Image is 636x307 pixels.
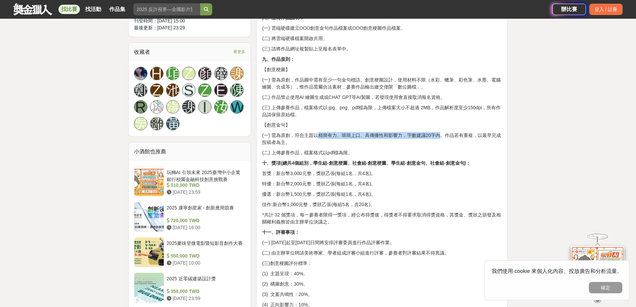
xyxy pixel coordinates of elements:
[262,66,502,73] p: 【創意梗圖】
[262,160,471,166] strong: 十、獎項(總共4個組別，學生組-創意梗圖、社會組-創意梗圖、學生組-創意金句、社會組-創意金句)：
[262,260,502,267] p: (三)創意梗圖評分標準：
[134,237,246,267] a: 2025麥味登微電影暨短影音創作大賽 550,000 TWD [DATE] 10:00
[262,270,502,277] p: (1) 主題呈現：40%。
[262,180,502,187] p: 特優：新台幣2,000元整，獎狀乙張(每組1名，共4名)。
[150,100,163,114] a: Avatar
[134,24,246,31] div: 最後更新： [DATE] 23:29
[262,35,502,42] p: (二) 將雲端硬碟檔案開啟共用。
[262,201,502,208] p: 佳作:新台幣1,000元整，獎狀乙張(每組5名，共20名)。
[262,94,502,101] p: (二) 作品禁止使用AI 繪圖生成或CHAT GPT等AI製圖，若發現使用會直接取消報名資格。
[134,117,147,130] a: 吳
[214,67,228,80] a: 薛
[262,191,502,198] p: 優選：新台幣1,500元整，獎狀乙張(每組1名，共4名)。
[262,211,502,225] p: *共計 32 個獎項，每一參賽者限得一獎項，經公布得獎後，得獎者不得要求取消得獎資格，其獎金、獎狀之頒發及相關權利義務皆由主辦單位決議之。
[167,204,243,217] div: 2025 康寧創星家 - 創新應用競賽
[134,202,246,232] a: 2025 康寧創星家 - 創新應用競賽 720,000 TWD [DATE] 16:00
[214,100,228,114] a: 汝
[589,282,622,293] button: 確定
[134,84,147,97] a: 鄭
[262,15,304,20] strong: 八、上傳作品說明：
[166,84,179,97] a: 池
[150,84,163,97] a: Z
[262,104,502,118] p: (三) 上傳參賽作品，檔案格式以 jpg、png、pdf檔為限，上傳檔案大小不超過 2MB，作品解析度至少150dpi，所有作品請保留原始檔。
[167,182,243,189] div: 310,000 TWD
[182,100,196,114] a: 謝
[262,45,502,52] p: (三) 請將作品網址複製貼上至報名表單中。
[230,67,244,80] a: 謝
[262,291,502,298] p: (3) 文案共鳴性：20%。
[262,25,502,32] p: (一) 雲端硬碟建立OOO創意金句作品檔案或OOO創意梗圖作品檔案。
[182,67,196,80] a: Z
[198,67,212,80] a: 顏
[262,76,502,91] p: (一) 需為原創，作品圖中需有至少一句金句標語。創意梗圖設計，使用材料不限（水彩、蠟筆、彩色筆、水墨、電腦繪圖、合成等），惟作品需屬合法素材，參賽作品輸出繳交僅限「數位圖檔」。
[262,149,502,156] p: (二) 上傳參賽作品，檔案格式以pdf檔為限。
[150,117,163,130] a: 離
[198,100,212,114] a: I
[552,4,586,15] a: 辦比賽
[166,67,179,80] a: 項
[134,67,147,80] img: Avatar
[129,142,251,161] div: 小酒館也推薦
[182,84,196,97] a: S
[167,169,243,182] div: 玩轉AI 引領未來 2025臺灣中小企業銀行校園金融科技創意挑戰賽
[167,240,243,253] div: 2025麥味登微電影暨短影音創作大賽
[262,56,295,62] strong: 九、作品規則：
[166,117,179,130] a: 黃
[133,3,200,15] input: 2025 反詐視界—全國影片競賽
[167,295,243,302] div: [DATE] 23:59
[262,229,299,235] strong: 十一、評審事項：
[167,275,243,288] div: 2025 近零碳建築設計獎
[134,100,147,114] a: R
[230,84,244,97] a: 陳
[167,217,243,224] div: 720,000 TWD
[230,100,244,114] a: W
[233,48,245,55] span: 看更多
[150,101,163,113] img: Avatar
[134,49,150,55] span: 收藏者
[198,84,212,97] a: Z
[262,170,502,177] p: 首獎：新台幣3,000元整，獎狀乙張(每組1名，共4名)。
[167,189,243,196] div: [DATE] 23:59
[589,4,623,15] div: 登入 / 註冊
[167,260,243,267] div: [DATE] 10:00
[107,5,128,14] a: 作品集
[58,5,80,14] a: 找比賽
[134,273,246,303] a: 2025 近零碳建築設計獎 350,000 TWD [DATE] 23:59
[83,5,104,14] a: 找活動
[167,253,243,260] div: 550,000 TWD
[167,288,243,295] div: 350,000 TWD
[262,239,502,246] p: (一) [DATE]起至[DATE]日間將安排評審委員進行作品評審作業。
[134,17,246,24] div: 刊登時間： [DATE] 15:00
[166,100,179,114] a: 湯
[150,67,163,80] a: H
[134,166,246,196] a: 玩轉AI 引領未來 2025臺灣中小企業銀行校園金融科技創意挑戰賽 310,000 TWD [DATE] 23:59
[214,84,228,97] a: E
[262,122,502,129] p: 【創意金句】
[492,268,622,274] span: 我們使用 cookie 來個人化內容、投放廣告和分析流量。
[571,245,624,289] img: d2146d9a-e6f6-4337-9592-8cefde37ba6b.png
[262,281,502,288] p: (2) 構圖創意：30%。
[167,224,243,231] div: [DATE] 16:00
